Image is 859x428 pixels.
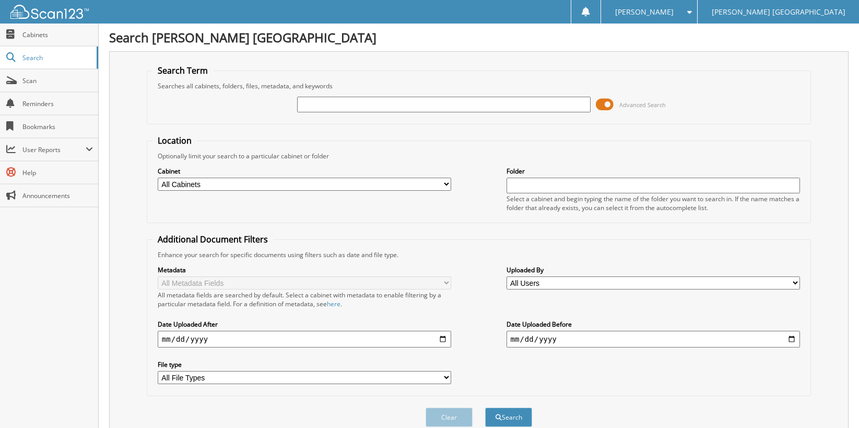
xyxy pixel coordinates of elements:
[22,191,93,200] span: Announcements
[10,5,89,19] img: scan123-logo-white.svg
[712,9,845,15] span: [PERSON_NAME] [GEOGRAPHIC_DATA]
[807,378,859,428] iframe: Chat Widget
[152,234,273,245] legend: Additional Document Filters
[158,360,452,369] label: File type
[152,135,197,146] legend: Location
[22,53,91,62] span: Search
[507,265,801,274] label: Uploaded By
[152,82,805,90] div: Searches all cabinets, folders, files, metadata, and keywords
[327,299,340,308] a: here
[426,408,473,427] button: Clear
[152,65,213,76] legend: Search Term
[152,250,805,259] div: Enhance your search for specific documents using filters such as date and file type.
[158,167,452,176] label: Cabinet
[507,194,801,212] div: Select a cabinet and begin typing the name of the folder you want to search in. If the name match...
[22,30,93,39] span: Cabinets
[158,331,452,348] input: start
[158,320,452,329] label: Date Uploaded After
[109,29,849,46] h1: Search [PERSON_NAME] [GEOGRAPHIC_DATA]
[22,145,86,154] span: User Reports
[158,291,452,308] div: All metadata fields are searched by default. Select a cabinet with metadata to enable filtering b...
[485,408,532,427] button: Search
[619,101,666,109] span: Advanced Search
[22,76,93,85] span: Scan
[22,122,93,131] span: Bookmarks
[615,9,674,15] span: [PERSON_NAME]
[507,331,801,348] input: end
[152,152,805,160] div: Optionally limit your search to a particular cabinet or folder
[22,99,93,108] span: Reminders
[158,265,452,274] label: Metadata
[507,167,801,176] label: Folder
[22,168,93,177] span: Help
[507,320,801,329] label: Date Uploaded Before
